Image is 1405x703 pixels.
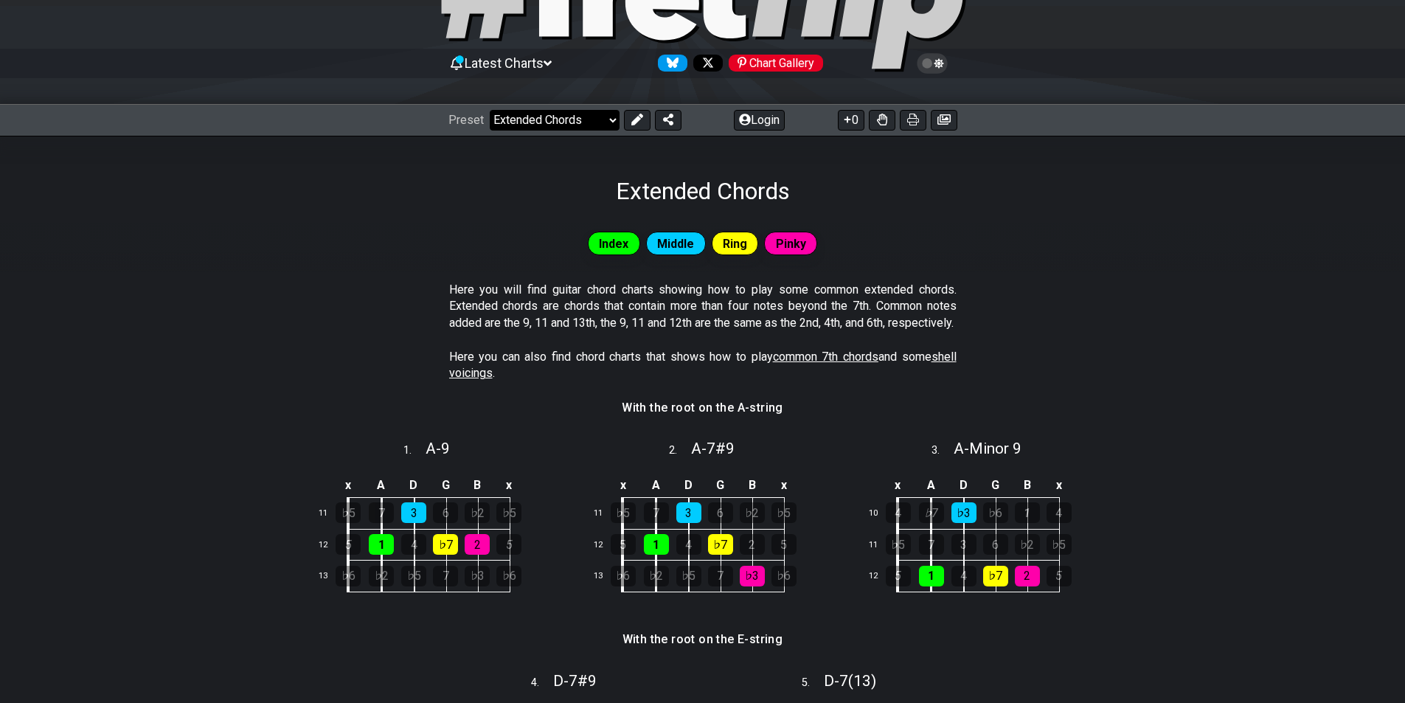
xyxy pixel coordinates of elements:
div: ♭5 [336,502,361,523]
div: ♭5 [676,566,701,586]
span: 3 . [932,443,954,459]
a: #fretflip at Pinterest [723,55,823,72]
div: 6 [983,534,1008,555]
span: Pinky [776,233,806,254]
div: 2 [740,534,765,555]
td: A [639,474,673,498]
button: Create image [931,110,957,131]
div: 3 [951,534,976,555]
div: 1 [369,534,394,555]
div: ♭7 [708,534,733,555]
span: Preset [448,113,484,127]
div: 4 [951,566,976,586]
div: ♭5 [886,534,911,555]
span: D - 7#9 [553,672,597,690]
td: D [948,474,980,498]
div: ♭6 [771,566,797,586]
td: x [331,474,365,498]
div: 1 [919,566,944,586]
div: ♭6 [336,566,361,586]
span: D - 7(13) [824,672,876,690]
div: 5 [611,534,636,555]
td: B [736,474,768,498]
div: ♭5 [1047,534,1072,555]
span: Middle [657,233,694,254]
span: 1 . [403,443,426,459]
div: ♭7 [919,502,944,523]
span: A - 7#9 [691,440,735,457]
div: ♭2 [740,502,765,523]
span: 5 . [802,675,824,691]
td: 10 [862,498,898,530]
div: 4 [1047,502,1072,523]
div: ♭2 [465,502,490,523]
span: 4 . [531,675,553,691]
div: ♭2 [1015,534,1040,555]
td: 12 [587,529,622,561]
div: ♭7 [433,534,458,555]
div: 1 [644,534,669,555]
span: 2 . [669,443,691,459]
button: Login [734,110,785,131]
td: B [462,474,493,498]
div: Chart Gallery [729,55,823,72]
div: ♭6 [611,566,636,586]
div: 6 [433,502,458,523]
div: ♭5 [496,502,521,523]
td: G [704,474,736,498]
a: Follow #fretflip at X [687,55,723,72]
div: ♭3 [465,566,490,586]
td: 13 [312,561,347,592]
span: Ring [723,233,747,254]
div: ♭5 [771,502,797,523]
span: common 7th chords [773,350,878,364]
div: ♭2 [369,566,394,586]
td: 13 [587,561,622,592]
div: 7 [644,502,669,523]
div: 7 [708,566,733,586]
td: A [915,474,948,498]
div: 1 [1015,502,1040,523]
td: 12 [312,529,347,561]
div: ♭3 [740,566,765,586]
button: Edit Preset [624,110,651,131]
td: x [493,474,525,498]
p: Here you can also find chord charts that shows how to play and some . [449,349,957,382]
td: 12 [862,561,898,592]
td: A [365,474,398,498]
div: 5 [1047,566,1072,586]
td: G [979,474,1011,498]
span: A - 9 [426,440,450,457]
div: 5 [336,534,361,555]
button: Share Preset [655,110,681,131]
div: 2 [1015,566,1040,586]
div: 3 [676,502,701,523]
div: 7 [919,534,944,555]
span: A - Minor 9 [954,440,1021,457]
span: Latest Charts [465,55,544,71]
span: Toggle light / dark theme [924,57,941,70]
div: 4 [401,534,426,555]
h4: With the root on the E-string [622,631,783,648]
p: Here you will find guitar chord charts showing how to play some common extended chords. Extended ... [449,282,957,331]
button: 0 [838,110,864,131]
span: Index [599,233,628,254]
td: x [1043,474,1075,498]
button: Toggle Dexterity for all fretkits [869,110,895,131]
div: 5 [496,534,521,555]
div: 2 [465,534,490,555]
td: G [430,474,462,498]
td: x [881,474,915,498]
div: 7 [433,566,458,586]
div: ♭6 [983,502,1008,523]
button: Print [900,110,926,131]
td: D [398,474,430,498]
div: 7 [369,502,394,523]
div: 3 [401,502,426,523]
td: 11 [312,498,347,530]
td: 11 [587,498,622,530]
td: B [1011,474,1043,498]
h1: Extended Chords [616,177,790,205]
div: ♭2 [644,566,669,586]
div: ♭7 [983,566,1008,586]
